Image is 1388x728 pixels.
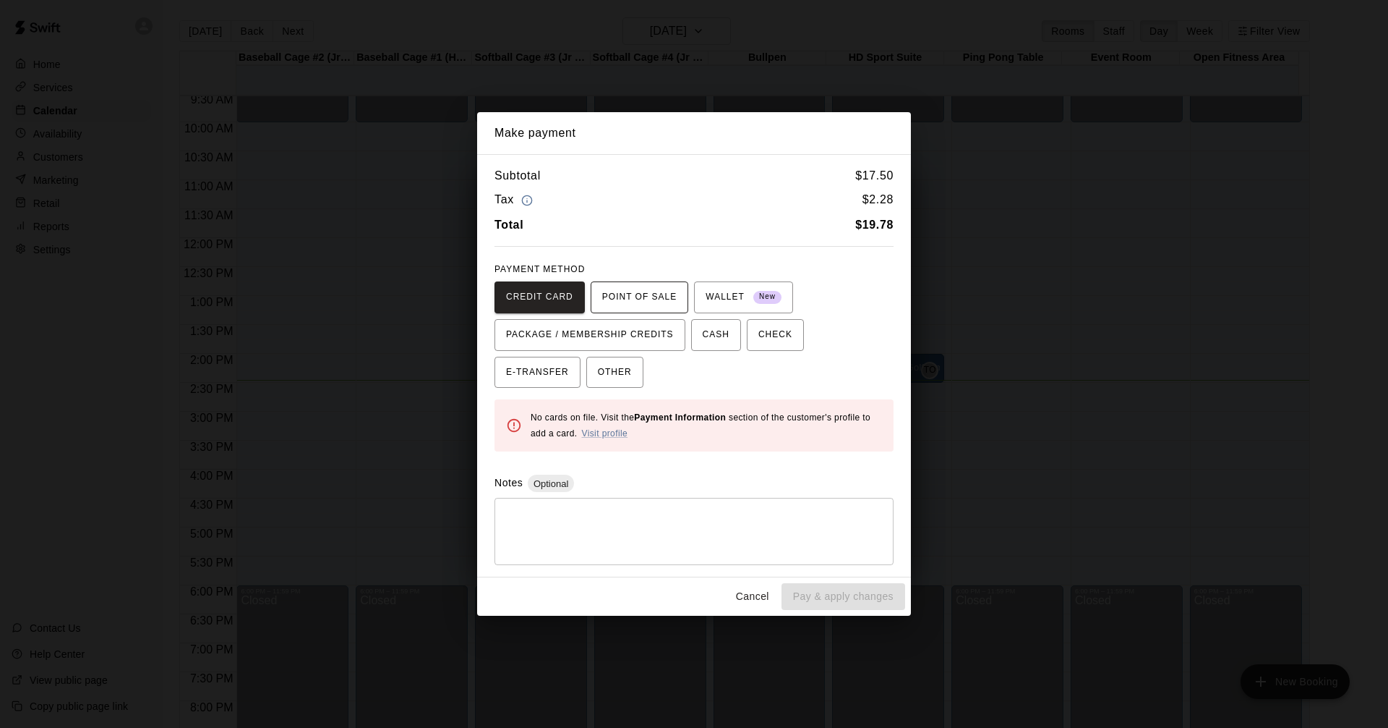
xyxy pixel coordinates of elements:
span: PAYMENT METHOD [494,264,585,274]
button: E-TRANSFER [494,357,581,389]
span: PACKAGE / MEMBERSHIP CREDITS [506,323,674,347]
button: WALLET New [694,282,793,313]
h6: Tax [494,190,536,210]
button: CHECK [747,319,804,351]
button: POINT OF SALE [591,282,688,313]
span: WALLET [706,286,781,309]
b: Payment Information [634,412,726,423]
button: PACKAGE / MEMBERSHIP CREDITS [494,319,685,351]
h6: $ 2.28 [862,190,894,210]
h2: Make payment [477,112,911,154]
span: POINT OF SALE [602,286,677,309]
span: OTHER [598,361,632,384]
button: Cancel [729,583,776,610]
button: OTHER [586,357,643,389]
button: CASH [691,319,741,351]
a: Visit profile [581,428,627,439]
b: Total [494,219,523,231]
label: Notes [494,477,523,488]
b: $ 19.78 [855,219,894,231]
span: No cards on file. Visit the section of the customer's profile to add a card. [531,412,870,439]
span: CASH [703,323,729,347]
button: CREDIT CARD [494,282,585,313]
span: E-TRANSFER [506,361,569,384]
span: CHECK [758,323,792,347]
h6: Subtotal [494,166,541,185]
span: CREDIT CARD [506,286,573,309]
span: Optional [528,478,574,489]
span: New [753,287,781,307]
h6: $ 17.50 [855,166,894,185]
